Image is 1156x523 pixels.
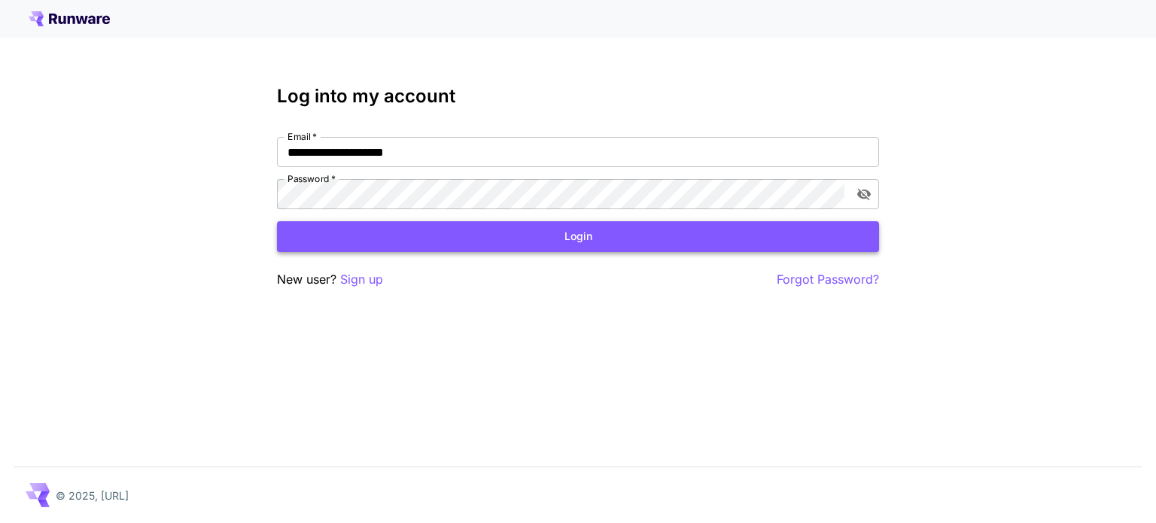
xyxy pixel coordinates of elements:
label: Password [287,172,336,185]
label: Email [287,130,317,143]
p: New user? [277,270,383,289]
button: Forgot Password? [777,270,879,289]
button: toggle password visibility [850,181,878,208]
button: Login [277,221,879,252]
h3: Log into my account [277,86,879,107]
button: Sign up [340,270,383,289]
p: © 2025, [URL] [56,488,129,503]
